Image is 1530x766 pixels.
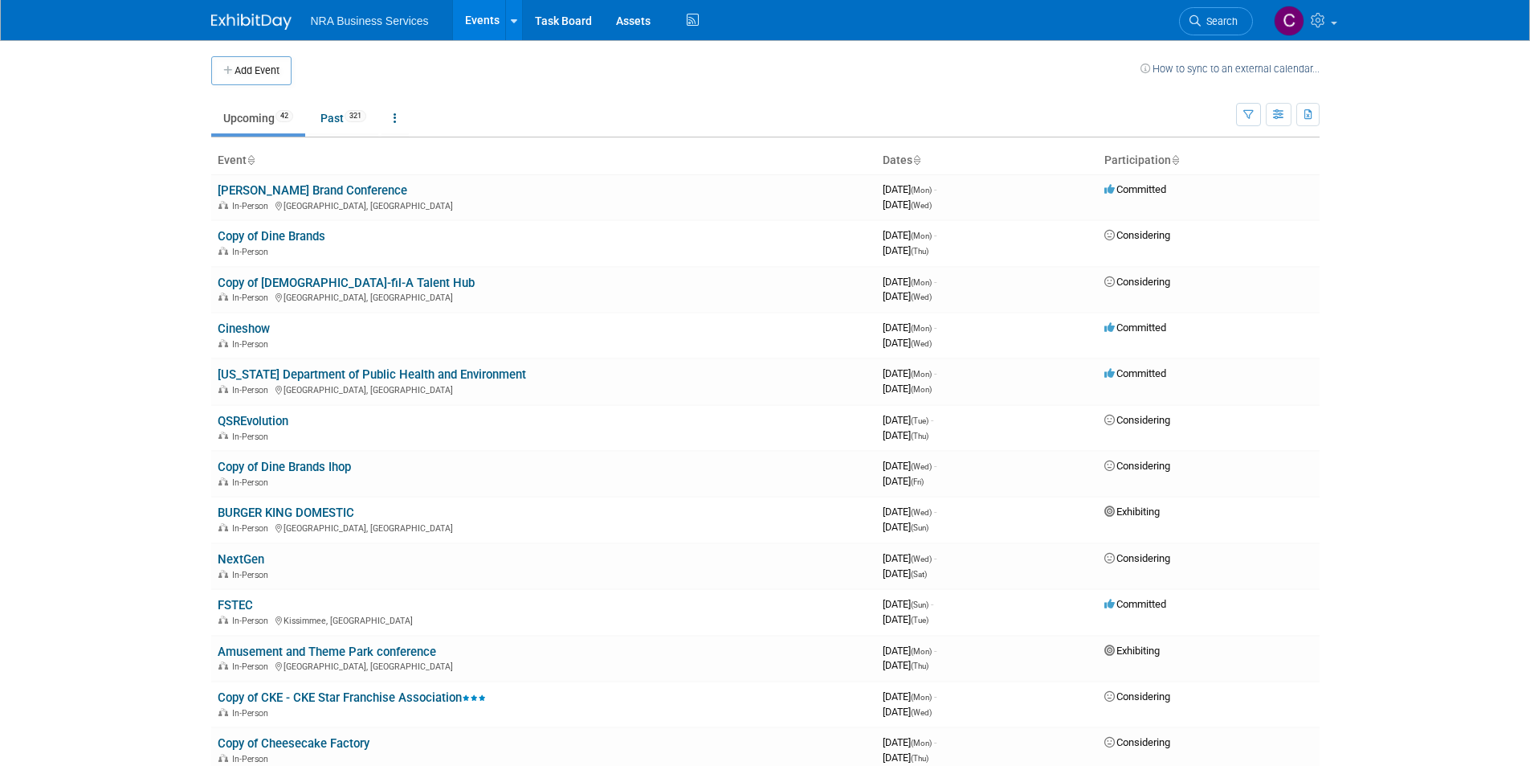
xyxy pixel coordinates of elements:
[934,183,936,195] span: -
[934,367,936,379] span: -
[911,278,932,287] span: (Mon)
[911,647,932,656] span: (Mon)
[883,183,936,195] span: [DATE]
[1104,552,1170,564] span: Considering
[911,600,928,609] span: (Sun)
[218,736,369,751] a: Copy of Cheesecake Factory
[883,706,932,718] span: [DATE]
[232,247,273,257] span: In-Person
[934,229,936,241] span: -
[1104,598,1166,610] span: Committed
[911,462,932,471] span: (Wed)
[218,662,228,670] img: In-Person Event
[883,736,936,748] span: [DATE]
[247,154,255,166] a: Sort by Event Name
[211,147,876,174] th: Event
[1104,322,1166,334] span: Committed
[1171,154,1179,166] a: Sort by Participation Type
[275,110,293,122] span: 42
[218,570,228,578] img: In-Person Event
[1104,183,1166,195] span: Committed
[911,324,932,333] span: (Mon)
[883,337,932,349] span: [DATE]
[211,103,305,133] a: Upcoming42
[934,690,936,703] span: -
[883,322,936,334] span: [DATE]
[218,383,870,395] div: [GEOGRAPHIC_DATA], [GEOGRAPHIC_DATA]
[218,183,407,198] a: [PERSON_NAME] Brand Conference
[218,754,228,762] img: In-Person Event
[883,290,932,302] span: [DATE]
[883,475,924,487] span: [DATE]
[232,339,273,350] span: In-Person
[218,616,228,624] img: In-Person Event
[218,322,270,336] a: Cineshow
[911,186,932,195] span: (Mon)
[883,567,927,580] span: [DATE]
[883,752,928,764] span: [DATE]
[934,736,936,748] span: -
[931,414,933,426] span: -
[911,432,928,440] span: (Thu)
[1098,147,1320,174] th: Participation
[911,247,928,256] span: (Thu)
[232,662,273,672] span: In-Person
[218,613,870,626] div: Kissimmee, [GEOGRAPHIC_DATA]
[876,147,1098,174] th: Dates
[911,662,928,670] span: (Thu)
[883,506,936,518] span: [DATE]
[911,708,932,717] span: (Wed)
[232,432,273,442] span: In-Person
[883,383,932,395] span: [DATE]
[345,110,366,122] span: 321
[308,103,378,133] a: Past321
[1104,690,1170,703] span: Considering
[1104,367,1166,379] span: Committed
[912,154,920,166] a: Sort by Start Date
[232,616,273,626] span: In-Person
[1104,229,1170,241] span: Considering
[218,659,870,672] div: [GEOGRAPHIC_DATA], [GEOGRAPHIC_DATA]
[232,293,273,303] span: In-Person
[218,201,228,209] img: In-Person Event
[218,521,870,534] div: [GEOGRAPHIC_DATA], [GEOGRAPHIC_DATA]
[931,598,933,610] span: -
[1104,276,1170,288] span: Considering
[211,56,292,85] button: Add Event
[218,290,870,303] div: [GEOGRAPHIC_DATA], [GEOGRAPHIC_DATA]
[883,521,928,533] span: [DATE]
[1104,736,1170,748] span: Considering
[911,616,928,625] span: (Tue)
[218,367,526,382] a: [US_STATE] Department of Public Health and Environment
[934,322,936,334] span: -
[1201,15,1238,27] span: Search
[934,645,936,657] span: -
[218,414,288,428] a: QSREvolution
[232,477,273,488] span: In-Person
[218,247,228,255] img: In-Person Event
[232,754,273,764] span: In-Person
[883,598,933,610] span: [DATE]
[218,460,351,474] a: Copy of Dine Brands Ihop
[218,506,354,520] a: BURGER KING DOMESTIC
[218,432,228,440] img: In-Person Event
[218,339,228,347] img: In-Person Event
[911,416,928,425] span: (Tue)
[911,754,928,763] span: (Thu)
[1104,645,1160,657] span: Exhibiting
[232,708,273,719] span: In-Person
[911,570,927,579] span: (Sat)
[883,613,928,625] span: [DATE]
[883,690,936,703] span: [DATE]
[911,477,924,486] span: (Fri)
[883,229,936,241] span: [DATE]
[218,385,228,393] img: In-Person Event
[883,645,936,657] span: [DATE]
[911,339,932,348] span: (Wed)
[311,14,429,27] span: NRA Business Services
[1274,6,1304,36] img: Cynthia McIntosh
[934,460,936,472] span: -
[911,693,932,702] span: (Mon)
[911,201,932,210] span: (Wed)
[1104,414,1170,426] span: Considering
